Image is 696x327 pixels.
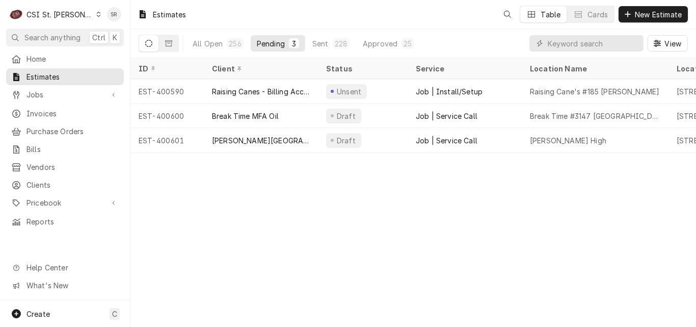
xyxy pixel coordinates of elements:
[130,128,204,153] div: EST-400601
[530,86,659,97] div: Raising Cane's #185 [PERSON_NAME]
[26,262,118,273] span: Help Center
[404,38,412,49] div: 25
[335,38,347,49] div: 228
[26,310,50,318] span: Create
[6,123,124,140] a: Purchase Orders
[6,86,124,103] a: Go to Jobs
[26,280,118,291] span: What's New
[9,7,23,21] div: C
[416,86,483,97] div: Job | Install/Setup
[6,259,124,276] a: Go to Help Center
[26,54,119,64] span: Home
[6,177,124,193] a: Clients
[26,9,93,20] div: CSI St. [PERSON_NAME]
[229,38,241,49] div: 256
[6,51,124,67] a: Home
[416,111,477,121] div: Job | Service Call
[335,135,357,146] div: Draft
[257,38,285,49] div: Pending
[6,68,124,85] a: Estimates
[26,144,119,155] span: Bills
[26,108,119,119] span: Invoices
[6,194,124,211] a: Go to Pricebook
[212,63,308,74] div: Client
[6,277,124,294] a: Go to What's New
[113,32,117,43] span: K
[6,213,124,230] a: Reports
[548,35,638,52] input: Keyword search
[416,135,477,146] div: Job | Service Call
[291,38,297,49] div: 3
[530,111,660,121] div: Break Time #3147 [GEOGRAPHIC_DATA]
[130,79,204,104] div: EST-400590
[130,104,204,128] div: EST-400600
[363,38,397,49] div: Approved
[633,9,684,20] span: New Estimate
[212,86,310,97] div: Raising Canes - Billing Account
[212,111,279,121] div: Break Time MFA Oil
[326,63,397,74] div: Status
[92,32,105,43] span: Ctrl
[619,6,688,22] button: New Estimate
[541,9,560,20] div: Table
[26,162,119,172] span: Vendors
[26,126,119,137] span: Purchase Orders
[26,71,119,82] span: Estimates
[26,197,103,208] span: Pricebook
[662,38,683,49] span: View
[530,135,606,146] div: [PERSON_NAME] High
[335,86,363,97] div: Unsent
[6,141,124,158] a: Bills
[6,105,124,122] a: Invoices
[26,216,119,227] span: Reports
[112,309,117,319] span: C
[6,29,124,46] button: Search anythingCtrlK
[9,7,23,21] div: CSI St. Louis's Avatar
[6,159,124,175] a: Vendors
[26,180,119,190] span: Clients
[26,89,103,100] span: Jobs
[416,63,512,74] div: Service
[24,32,81,43] span: Search anything
[312,38,329,49] div: Sent
[587,9,608,20] div: Cards
[499,6,516,22] button: Open search
[335,111,357,121] div: Draft
[107,7,121,21] div: Stephani Roth's Avatar
[648,35,688,52] button: View
[139,63,194,74] div: ID
[107,7,121,21] div: SR
[212,135,310,146] div: [PERSON_NAME][GEOGRAPHIC_DATA]
[193,38,223,49] div: All Open
[530,63,658,74] div: Location Name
